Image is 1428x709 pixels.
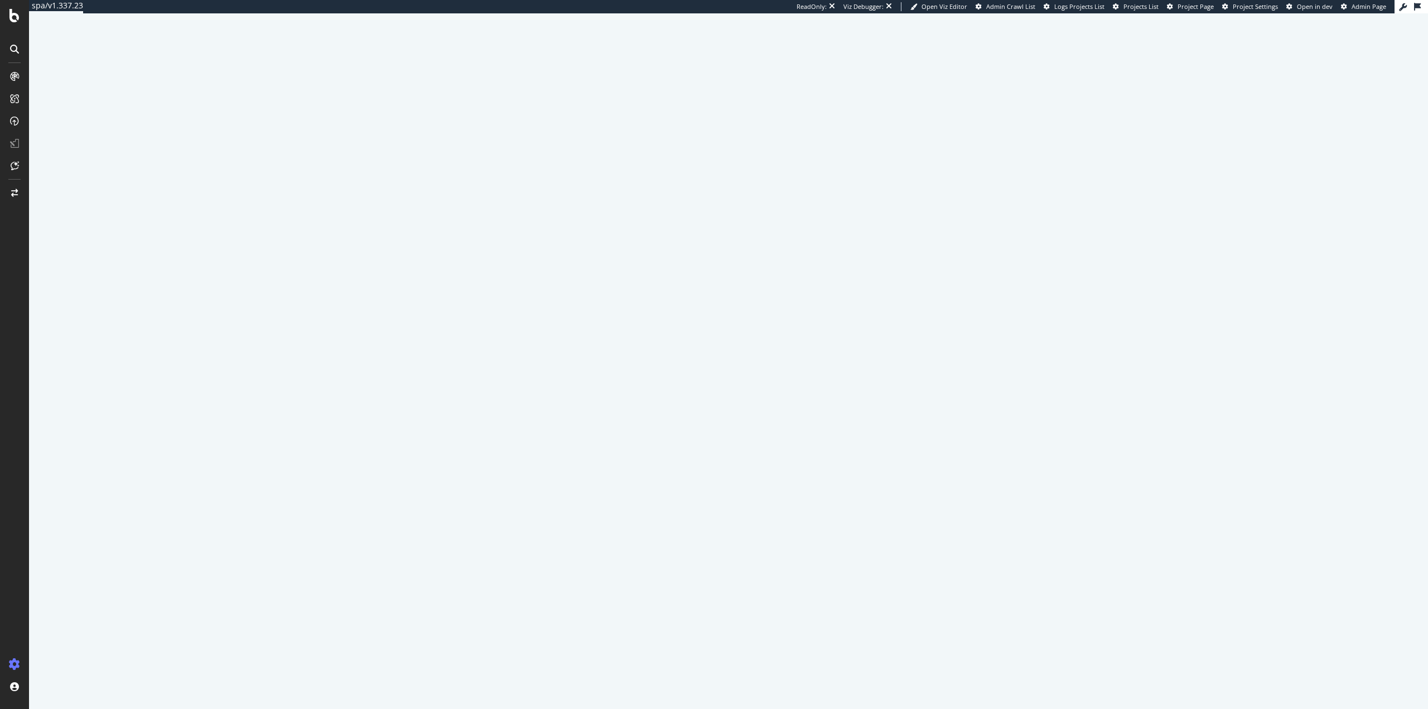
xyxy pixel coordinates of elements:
span: Project Page [1178,2,1214,11]
a: Projects List [1113,2,1159,11]
span: Open Viz Editor [922,2,967,11]
div: animation [688,332,769,373]
span: Logs Projects List [1054,2,1104,11]
a: Admin Page [1341,2,1386,11]
a: Open Viz Editor [910,2,967,11]
a: Open in dev [1286,2,1333,11]
span: Project Settings [1233,2,1278,11]
a: Project Settings [1222,2,1278,11]
a: Project Page [1167,2,1214,11]
span: Open in dev [1297,2,1333,11]
div: ReadOnly: [797,2,827,11]
a: Admin Crawl List [976,2,1035,11]
a: Logs Projects List [1044,2,1104,11]
span: Projects List [1123,2,1159,11]
span: Admin Crawl List [986,2,1035,11]
span: Admin Page [1352,2,1386,11]
div: Viz Debugger: [843,2,884,11]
